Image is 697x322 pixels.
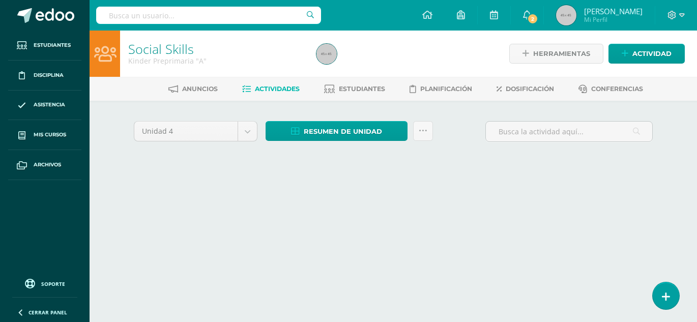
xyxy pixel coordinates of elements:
[134,122,257,141] a: Unidad 4
[266,121,408,141] a: Resumen de unidad
[324,81,385,97] a: Estudiantes
[128,40,194,57] a: Social Skills
[168,81,218,97] a: Anuncios
[8,120,81,150] a: Mis cursos
[509,44,603,64] a: Herramientas
[339,85,385,93] span: Estudiantes
[96,7,321,24] input: Busca un usuario...
[255,85,300,93] span: Actividades
[128,56,304,66] div: Kinder Preprimaria 'A'
[591,85,643,93] span: Conferencias
[584,6,643,16] span: [PERSON_NAME]
[533,44,590,63] span: Herramientas
[486,122,652,141] input: Busca la actividad aquí...
[34,131,66,139] span: Mis cursos
[497,81,554,97] a: Dosificación
[34,41,71,49] span: Estudiantes
[34,101,65,109] span: Asistencia
[8,91,81,121] a: Asistencia
[8,31,81,61] a: Estudiantes
[527,13,538,24] span: 2
[578,81,643,97] a: Conferencias
[506,85,554,93] span: Dosificación
[608,44,685,64] a: Actividad
[316,44,337,64] img: 45x45
[34,71,64,79] span: Disciplina
[304,122,382,141] span: Resumen de unidad
[182,85,218,93] span: Anuncios
[128,42,304,56] h1: Social Skills
[8,150,81,180] a: Archivos
[28,309,67,316] span: Cerrar panel
[584,15,643,24] span: Mi Perfil
[34,161,61,169] span: Archivos
[420,85,472,93] span: Planificación
[142,122,230,141] span: Unidad 4
[556,5,576,25] img: 45x45
[632,44,672,63] span: Actividad
[41,280,65,287] span: Soporte
[12,276,77,290] a: Soporte
[242,81,300,97] a: Actividades
[410,81,472,97] a: Planificación
[8,61,81,91] a: Disciplina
